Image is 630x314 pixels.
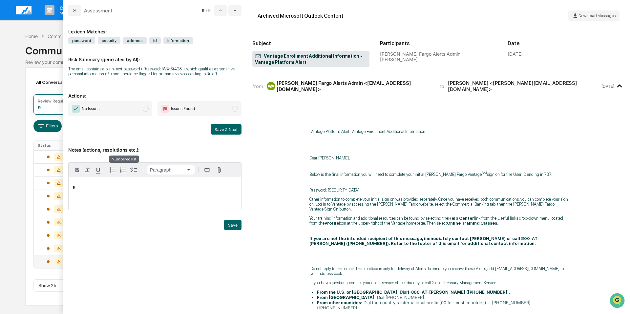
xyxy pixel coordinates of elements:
button: Block type [147,165,195,175]
strong: Online Training Classes [447,221,497,226]
button: Save [224,220,241,230]
span: Preclearance [13,83,42,89]
div: Communications Archive [48,33,101,39]
img: Checkmark [72,105,80,113]
h2: Participants [380,40,497,46]
div: 🖐️ [7,83,12,88]
div: [PERSON_NAME] <[PERSON_NAME][EMAIL_ADDRESS][DOMAIN_NAME]> [448,80,600,92]
a: 🔎Data Lookup [4,92,44,104]
div: Communications Archive [25,40,605,57]
strong: Help Center [448,216,474,221]
span: No Issues [82,105,99,112]
div: We're available if you need us! [22,57,83,62]
strong: From other countries [317,300,361,305]
div: Review your communication records across channels [25,59,605,65]
p: How can we help? [7,14,119,24]
iframe: Open customer support [609,292,627,310]
button: Start new chat [112,52,119,60]
div: Start new chat [22,50,108,57]
img: logo [16,6,31,14]
button: Italic [82,165,93,175]
div: Numbered list [109,156,139,163]
img: Flag [161,105,169,113]
span: Download Messages [578,13,616,18]
p: Below is the final information you will need to complete your initial [PERSON_NAME] Fargo Vantage... [309,171,568,177]
div: Home [25,33,38,39]
div: [PERSON_NAME] Fargo Alerts Admin <[EMAIL_ADDRESS][DOMAIN_NAME]> [277,80,431,92]
img: 1746055101610-c473b297-6a78-478c-a979-82029cc54cd1 [7,50,18,62]
a: 🖐️Preclearance [4,80,45,92]
p: Actions: [68,85,241,99]
button: Filters [33,120,62,132]
span: 9 [202,8,204,13]
button: Save & Next [211,124,241,135]
li: : Dial [PHONE_NUMBER]. [317,295,567,300]
div: The email contains a plain-text password ('Password: lWXtSt42&'), which qualifies as sensitive pe... [68,66,241,76]
button: Bold [72,165,82,175]
li: : Dial ). [317,289,567,295]
div: WA [267,82,275,90]
h2: Subject [252,40,369,46]
button: Underline [93,165,103,175]
span: Pylon [65,111,79,116]
p: Password: [SECURITY_DATA] [309,188,568,193]
div: Assessment [84,8,113,14]
strong: If you are not the intended recipient of this message, immediately contact [PERSON_NAME] or call ... [309,236,539,246]
span: Attestations [54,83,81,89]
span: / 9 [206,8,213,13]
th: Status [34,140,77,150]
a: 🗄️Attestations [45,80,84,92]
span: id [149,37,161,44]
p: Your training information and additional resources can be found by selecting the link from the Us... [309,216,568,226]
div: Archived Microsoft Outlook Content [258,13,343,19]
strong: From [GEOGRAPHIC_DATA] [317,295,374,300]
p: Do not reply to this email. This mailbox is only for delivery of Alerts. To ensure you receive th... [310,266,567,276]
div: [DATE] [508,51,523,57]
p: If you have questions, contact your client service officer directly or call Global Treasury Manag... [310,280,567,285]
div: 🔎 [7,96,12,101]
a: Powered byPylon [46,111,79,116]
p: Vantage Platform Alert: Vantage Enrollment Additional Information [310,129,425,134]
div: Lexicon Matches: [68,21,241,34]
h2: Date [508,40,625,46]
img: header_logo.png [310,108,380,116]
sup: SM [482,171,487,175]
div: Review Required [38,99,69,103]
strong: Profile [325,221,339,226]
p: Dear [PERSON_NAME], [309,156,568,160]
li: : Dial the country's international prefix (00 for most countries) + [PHONE_NUMBER] ([PHONE_NUMBER]). [317,300,567,310]
div: 9 [38,105,41,110]
span: security [98,37,120,44]
div: All Conversations [33,77,83,87]
span: Vantage Enrollment Additional Information - Vantage Platform Alert [255,53,367,65]
strong: 1-800-AT-[PERSON_NAME] ([PHONE_NUMBER] [407,289,507,295]
p: Notes (actions, resolutions etc.): [68,139,241,153]
span: password [68,37,95,44]
p: Risk Summary (generated by AI): [68,49,241,62]
span: address [123,37,147,44]
p: Other information to complete your initial sign on was provided separately. Once you have receive... [309,197,568,212]
button: Download Messages [568,10,619,21]
span: to: [439,83,445,89]
span: from: [252,83,264,89]
time: Wednesday, September 10, 2025 at 6:06:44 AM [601,84,614,89]
div: [PERSON_NAME] Fargo Alerts Admin, [PERSON_NAME] [380,51,497,62]
span: Data Lookup [13,95,41,102]
span: information [163,37,193,44]
span: Issues Found [171,105,195,112]
p: Manage Tasks [54,11,88,15]
strong: From the U.S. or [GEOGRAPHIC_DATA] [317,289,397,295]
button: Attach files [214,166,225,175]
p: Calendar [54,5,88,11]
div: 🗄️ [48,83,53,88]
